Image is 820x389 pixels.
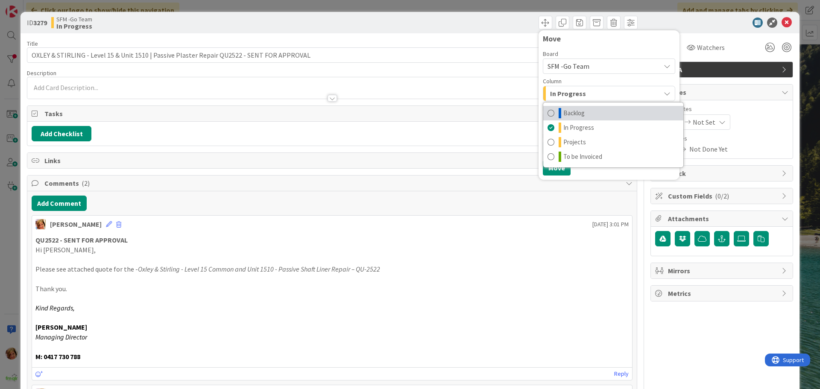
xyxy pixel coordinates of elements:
[563,123,594,133] span: In Progress
[35,333,87,341] em: Managing Director
[655,105,788,114] span: Planned Dates
[543,120,683,135] a: In Progress
[35,219,46,229] img: KD
[33,18,47,27] b: 3279
[35,323,87,331] strong: [PERSON_NAME]
[543,35,675,43] div: Move
[550,88,586,99] span: In Progress
[44,178,621,188] span: Comments
[543,78,562,84] span: Column
[548,62,589,70] span: SFM -Go Team
[668,214,777,224] span: Attachments
[715,192,729,200] span: ( 0/2 )
[543,106,683,120] a: Backlog
[27,69,56,77] span: Description
[543,135,683,149] a: Projects
[668,288,777,298] span: Metrics
[563,137,586,147] span: Projects
[35,245,629,255] p: Hi [PERSON_NAME],
[668,87,777,97] span: Dates
[543,160,571,175] button: Move
[35,284,629,294] p: Thank you.
[655,134,788,143] span: Actual Dates
[543,149,683,164] a: To be Invoiced
[563,152,602,162] span: To be Invoiced
[563,108,585,118] span: Backlog
[35,264,629,274] p: Please see attached quote for the -
[592,220,629,229] span: [DATE] 3:01 PM
[56,23,92,29] b: In Progress
[44,155,621,166] span: Links
[543,102,684,168] div: In Progress
[668,168,777,178] span: Block
[50,219,102,229] div: [PERSON_NAME]
[693,117,715,127] span: Not Set
[27,18,47,28] span: ID
[697,42,725,53] span: Watchers
[689,144,728,154] span: Not Done Yet
[56,16,92,23] span: SFM -Go Team
[35,304,75,312] em: Kind Regards,
[18,1,39,12] span: Support
[27,40,38,47] label: Title
[668,266,777,276] span: Mirrors
[32,196,87,211] button: Add Comment
[82,179,90,187] span: ( 2 )
[543,86,675,101] button: In Progress
[543,51,558,57] span: Board
[138,265,380,273] em: Oxley & Stirling - Level 15 Common and Unit 1510 - Passive Shaft Liner Repair – QU-2522
[32,126,91,141] button: Add Checklist
[44,108,621,119] span: Tasks
[35,352,80,361] strong: M: 0417 730 788
[27,47,637,63] input: type card name here...
[668,191,777,201] span: Custom Fields
[35,236,128,244] strong: QU2522 - SENT FOR APPROVAL
[614,369,629,379] a: Reply
[668,64,777,75] span: ARIA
